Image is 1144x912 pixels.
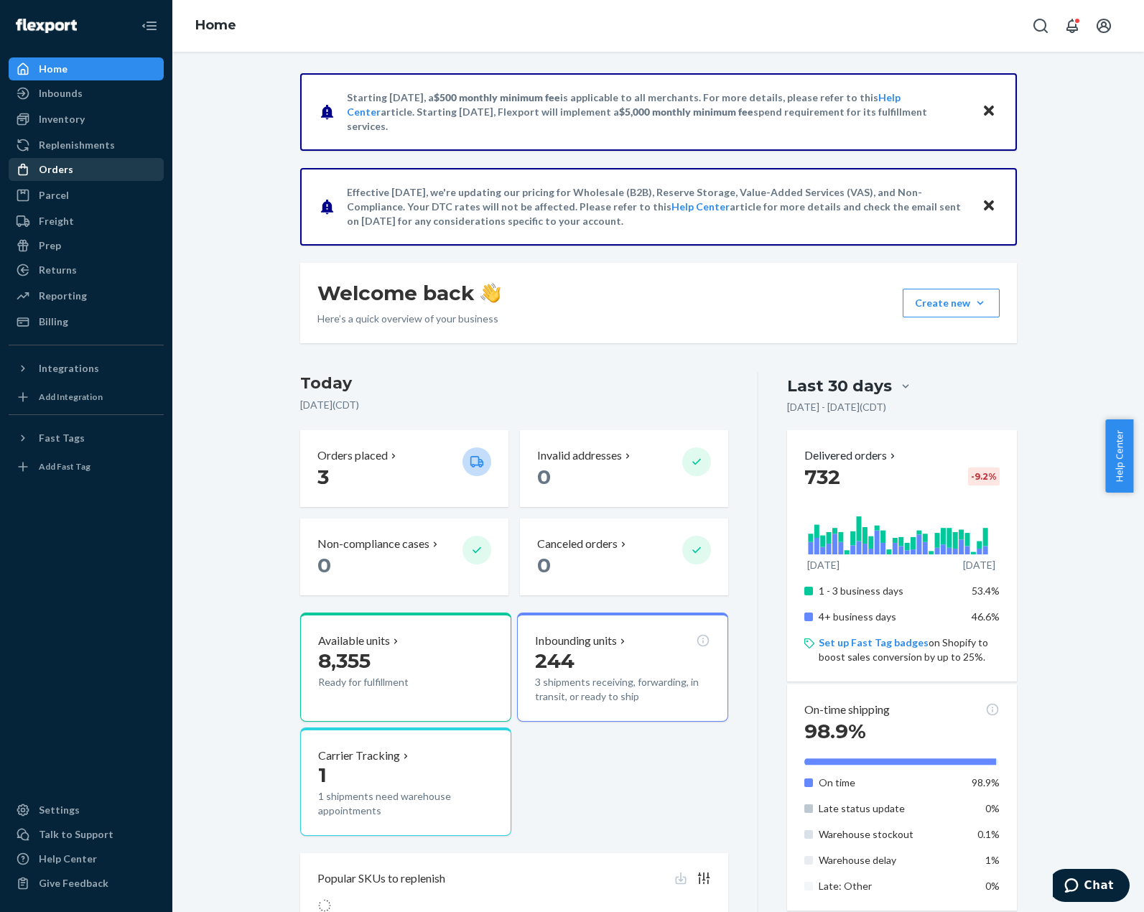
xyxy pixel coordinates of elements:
[977,828,1000,840] span: 0.1%
[300,372,729,395] h3: Today
[903,289,1000,317] button: Create new
[819,801,960,816] p: Late status update
[9,134,164,157] a: Replenishments
[39,62,68,76] div: Home
[9,284,164,307] a: Reporting
[9,847,164,870] a: Help Center
[1053,869,1130,905] iframe: Opens a widget where you can chat to one of our agents
[1089,11,1118,40] button: Open account menu
[318,763,327,787] span: 1
[535,675,710,704] p: 3 shipments receiving, forwarding, in transit, or ready to ship
[318,748,400,764] p: Carrier Tracking
[819,776,960,790] p: On time
[804,702,890,718] p: On-time shipping
[819,610,960,624] p: 4+ business days
[300,398,729,412] p: [DATE] ( CDT )
[318,675,451,689] p: Ready for fulfillment
[317,536,429,552] p: Non-compliance cases
[985,880,1000,892] span: 0%
[39,138,115,152] div: Replenishments
[980,101,998,122] button: Close
[317,447,388,464] p: Orders placed
[318,633,390,649] p: Available units
[317,553,331,577] span: 0
[300,518,508,595] button: Non-compliance cases 0
[807,558,840,572] p: [DATE]
[480,283,501,303] img: hand-wave emoji
[535,633,617,649] p: Inbounding units
[39,431,85,445] div: Fast Tags
[39,86,83,101] div: Inbounds
[520,518,728,595] button: Canceled orders 0
[963,558,995,572] p: [DATE]
[39,238,61,253] div: Prep
[300,727,511,837] button: Carrier Tracking11 shipments need warehouse appointments
[9,234,164,257] a: Prep
[9,455,164,478] a: Add Fast Tag
[184,5,248,47] ol: breadcrumbs
[39,827,113,842] div: Talk to Support
[317,312,501,326] p: Here’s a quick overview of your business
[968,467,1000,485] div: -9.2 %
[787,400,886,414] p: [DATE] - [DATE] ( CDT )
[972,585,1000,597] span: 53.4%
[537,536,618,552] p: Canceled orders
[819,636,929,648] a: Set up Fast Tag badges
[39,803,80,817] div: Settings
[671,200,730,213] a: Help Center
[39,188,69,203] div: Parcel
[819,827,960,842] p: Warehouse stockout
[1105,419,1133,493] button: Help Center
[787,375,892,397] div: Last 30 days
[537,465,551,489] span: 0
[39,289,87,303] div: Reporting
[39,361,99,376] div: Integrations
[619,106,753,118] span: $5,000 monthly minimum fee
[347,90,968,134] p: Starting [DATE], a is applicable to all merchants. For more details, please refer to this article...
[317,465,329,489] span: 3
[39,876,108,890] div: Give Feedback
[347,185,968,228] p: Effective [DATE], we're updating our pricing for Wholesale (B2B), Reserve Storage, Value-Added Se...
[300,430,508,507] button: Orders placed 3
[985,802,1000,814] span: 0%
[434,91,560,103] span: $500 monthly minimum fee
[804,465,840,489] span: 732
[39,112,85,126] div: Inventory
[300,613,511,722] button: Available units8,355Ready for fulfillment
[9,108,164,131] a: Inventory
[520,430,728,507] button: Invalid addresses 0
[39,162,73,177] div: Orders
[9,82,164,105] a: Inbounds
[317,870,445,887] p: Popular SKUs to replenish
[135,11,164,40] button: Close Navigation
[9,210,164,233] a: Freight
[9,386,164,409] a: Add Integration
[980,196,998,217] button: Close
[9,823,164,846] button: Talk to Support
[1058,11,1087,40] button: Open notifications
[1026,11,1055,40] button: Open Search Box
[9,799,164,822] a: Settings
[804,719,866,743] span: 98.9%
[39,315,68,329] div: Billing
[972,610,1000,623] span: 46.6%
[9,57,164,80] a: Home
[317,280,501,306] h1: Welcome back
[39,263,77,277] div: Returns
[39,852,97,866] div: Help Center
[9,310,164,333] a: Billing
[537,553,551,577] span: 0
[318,789,493,818] p: 1 shipments need warehouse appointments
[819,636,999,664] p: on Shopify to boost sales conversion by up to 25%.
[39,460,90,473] div: Add Fast Tag
[535,648,575,673] span: 244
[972,776,1000,788] span: 98.9%
[804,447,898,464] button: Delivered orders
[39,214,74,228] div: Freight
[9,158,164,181] a: Orders
[39,391,103,403] div: Add Integration
[9,357,164,380] button: Integrations
[819,879,960,893] p: Late: Other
